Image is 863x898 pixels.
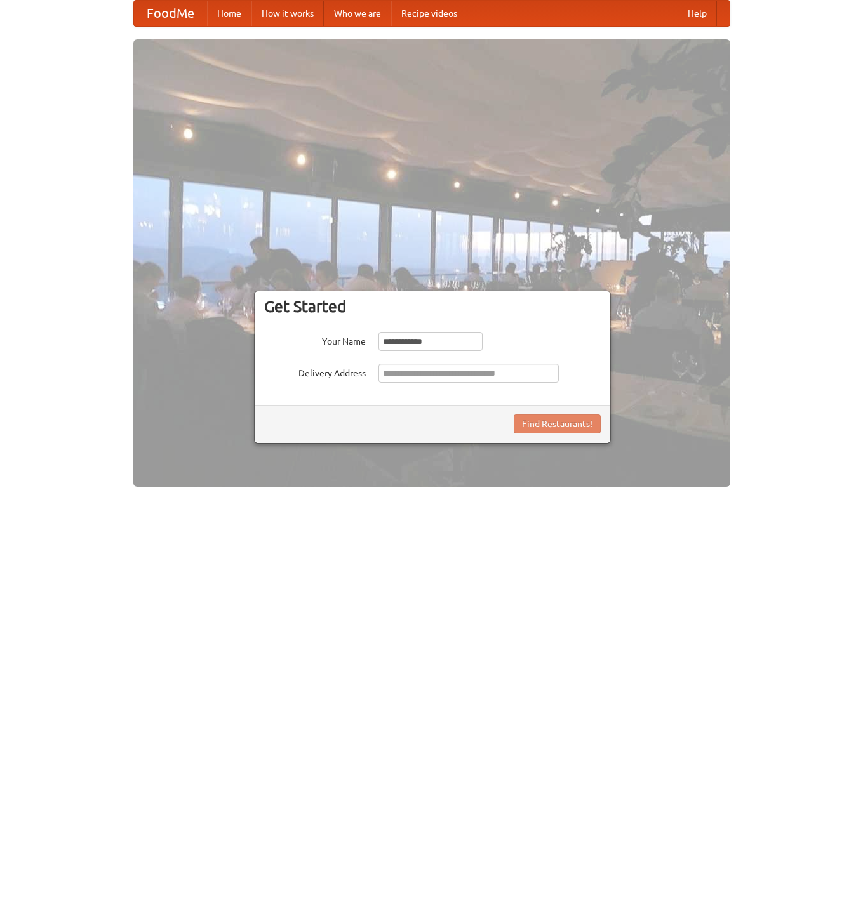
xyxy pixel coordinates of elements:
[514,414,601,433] button: Find Restaurants!
[391,1,467,26] a: Recipe videos
[207,1,251,26] a: Home
[251,1,324,26] a: How it works
[264,364,366,380] label: Delivery Address
[678,1,717,26] a: Help
[264,332,366,348] label: Your Name
[324,1,391,26] a: Who we are
[134,1,207,26] a: FoodMe
[264,297,601,316] h3: Get Started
